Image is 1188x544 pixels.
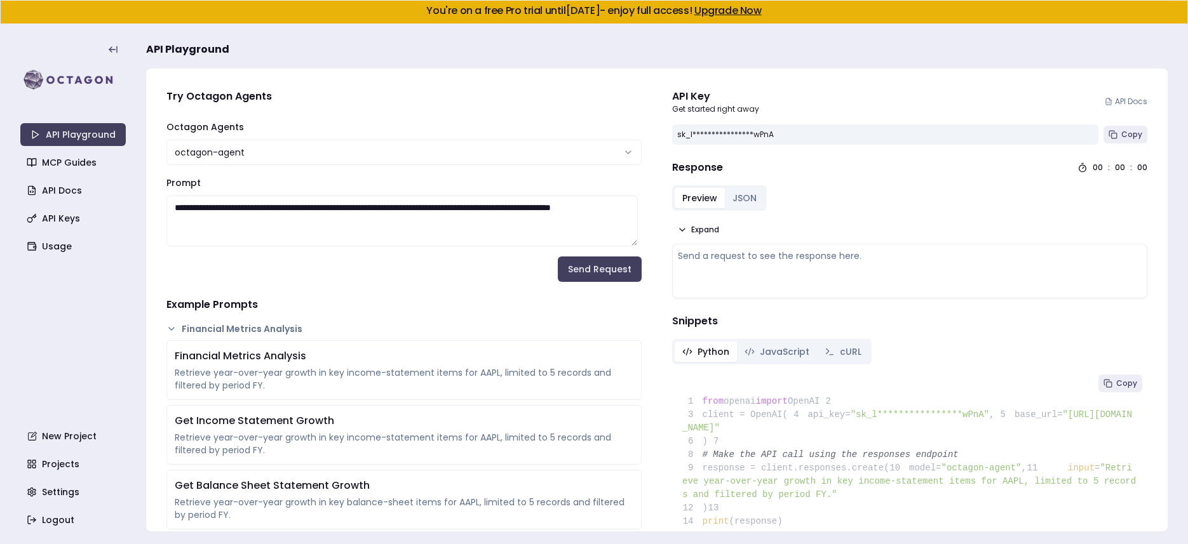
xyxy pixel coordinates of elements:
[20,123,126,146] a: API Playground
[1121,129,1142,140] span: Copy
[672,89,759,104] div: API Key
[682,408,703,421] span: 3
[708,501,728,515] span: 13
[840,345,861,358] span: cURL
[166,121,244,133] label: Octagon Agents
[682,463,889,473] span: response = client.responses.create(
[941,463,1021,473] span: "octagon-agent"
[175,496,633,521] div: Retrieve year-over-year growth in key balance-sheet items for AAPL, limited to 5 records and filt...
[672,160,723,175] h4: Response
[1027,461,1047,475] span: 11
[1093,163,1103,173] div: 00
[682,501,703,515] span: 12
[175,413,633,428] div: Get Income Statement Growth
[22,425,127,448] a: New Project
[1105,96,1147,107] a: API Docs
[22,453,127,475] a: Projects
[682,503,708,513] span: )
[694,3,762,18] a: Upgrade Now
[994,408,1015,421] span: 5
[22,481,127,503] a: Settings
[1015,409,1063,420] span: base_url=
[682,463,1136,500] span: "Retrieve year-over-year growth in key income-statement items for AAPL, limited to 5 records and ...
[788,408,808,421] span: 4
[1108,163,1110,173] div: :
[11,6,1177,16] h5: You're on a free Pro trial until [DATE] - enjoy full access!
[703,449,959,460] span: # Make the API call using the responses endpoint
[729,516,783,526] span: (response)
[698,345,729,358] span: Python
[672,314,1147,329] h4: Snippets
[146,42,229,57] span: API Playground
[1130,163,1132,173] div: :
[166,297,642,312] h4: Example Prompts
[1098,375,1142,392] button: Copy
[725,188,764,208] button: JSON
[166,322,642,335] button: Financial Metrics Analysis
[760,345,809,358] span: JavaScript
[909,463,941,473] span: model=
[678,249,1142,262] div: Send a request to see the response here.
[1104,126,1147,143] button: Copy
[1068,463,1095,473] span: input
[820,395,840,408] span: 2
[703,516,729,526] span: print
[1116,378,1137,388] span: Copy
[682,448,703,461] span: 8
[1095,463,1100,473] span: =
[672,221,724,239] button: Expand
[175,348,633,364] div: Financial Metrics Analysis
[1115,163,1125,173] div: 00
[807,409,850,420] span: api_key=
[1022,463,1027,473] span: ,
[724,396,755,406] span: openai
[166,176,201,189] label: Prompt
[22,508,127,531] a: Logout
[889,461,910,475] span: 10
[691,225,719,235] span: Expand
[682,409,788,420] span: client = OpenAI(
[22,235,127,258] a: Usage
[682,515,703,528] span: 14
[682,435,703,448] span: 6
[682,395,703,408] span: 1
[708,435,728,448] span: 7
[166,89,642,104] h4: Try Octagon Agents
[672,104,759,114] p: Get started right away
[20,67,126,93] img: logo-rect-yK7x_WSZ.svg
[558,256,642,282] button: Send Request
[22,151,127,174] a: MCP Guides
[675,188,725,208] button: Preview
[22,207,127,230] a: API Keys
[756,396,788,406] span: import
[989,409,994,420] span: ,
[22,179,127,202] a: API Docs
[703,396,724,406] span: from
[788,396,820,406] span: OpenAI
[175,478,633,493] div: Get Balance Sheet Statement Growth
[682,461,703,475] span: 9
[175,431,633,456] div: Retrieve year-over-year growth in key income-statement items for AAPL, limited to 5 records and f...
[682,436,708,446] span: )
[1137,163,1147,173] div: 00
[175,366,633,392] div: Retrieve year-over-year growth in key income-statement items for AAPL, limited to 5 records and f...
